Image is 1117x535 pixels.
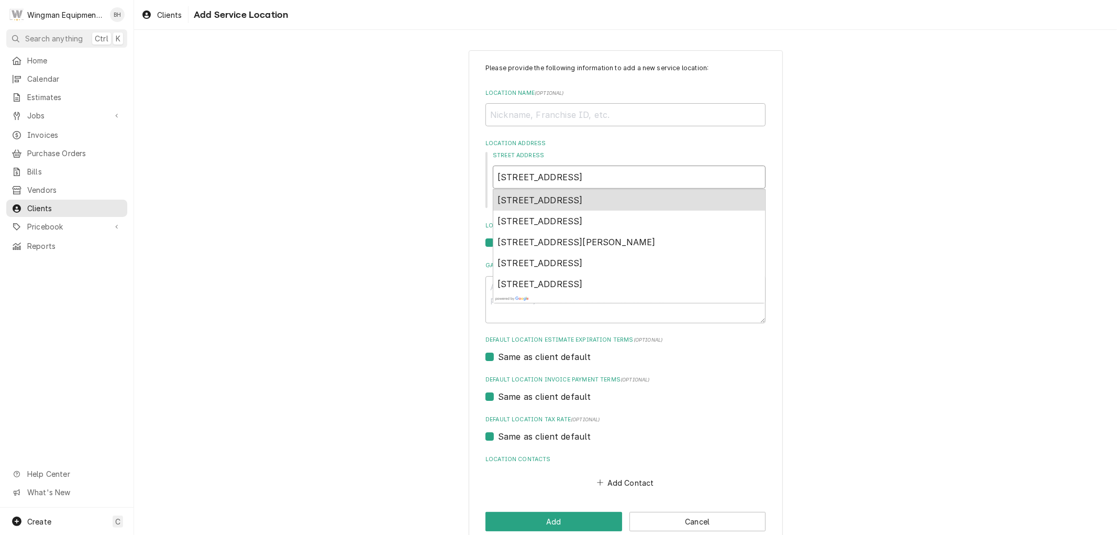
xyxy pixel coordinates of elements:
[27,184,122,195] span: Vendors
[485,139,766,209] div: Location Address
[137,6,186,24] a: Clients
[497,258,583,268] span: [STREET_ADDRESS]
[485,512,766,531] div: Button Group
[6,218,127,235] a: Go to Pricebook
[485,512,766,531] div: Button Group Row
[485,89,766,97] label: Location Name
[27,241,122,252] span: Reports
[27,110,106,121] span: Jobs
[157,9,182,20] span: Clients
[27,73,122,84] span: Calendar
[27,203,122,214] span: Clients
[485,336,766,344] label: Default Location Estimate Expiration Terms
[27,517,51,526] span: Create
[595,475,656,490] button: Add Contact
[27,92,122,103] span: Estimates
[191,8,288,22] span: Add Service Location
[27,166,122,177] span: Bills
[485,89,766,126] div: Location Name
[634,337,663,343] span: (optional)
[6,181,127,199] a: Vendors
[485,222,766,230] label: Location Billing Address
[6,70,127,88] a: Calendar
[497,279,583,289] span: [STREET_ADDRESS]
[497,195,583,205] span: [STREET_ADDRESS]
[27,487,121,498] span: What's New
[25,33,83,44] span: Search anything
[95,33,108,44] span: Ctrl
[485,261,766,270] label: Gate Codes, Hazards, etc.
[485,222,766,248] div: Location Billing Address
[485,103,766,126] input: Nickname, Franchise ID, etc.
[27,148,122,159] span: Purchase Orders
[485,455,766,464] label: Location Contacts
[6,145,127,162] a: Purchase Orders
[116,33,120,44] span: K
[497,216,583,226] span: [STREET_ADDRESS]
[485,376,766,384] label: Default Location Invoice Payment Terms
[6,126,127,144] a: Invoices
[27,55,122,66] span: Home
[493,151,766,160] label: Street Address
[6,29,127,48] button: Search anythingCtrlK
[27,221,106,232] span: Pricebook
[498,390,591,403] label: Same as client default
[493,151,766,209] div: Street Address
[497,237,656,247] span: [STREET_ADDRESS][PERSON_NAME]
[110,7,125,22] div: Brady Hale's Avatar
[485,261,766,323] div: Gate Codes, Hazards, etc.
[485,63,766,73] p: Please provide the following information to add a new service location:
[498,430,591,443] label: Same as client default
[6,52,127,69] a: Home
[495,297,529,301] img: powered_by_google_on_white_hdpi.png
[485,336,766,363] div: Default Location Estimate Expiration Terms
[6,200,127,217] a: Clients
[6,484,127,501] a: Go to What's New
[6,107,127,124] a: Go to Jobs
[9,7,24,22] div: Wingman Equipment Solutions's Avatar
[110,7,125,22] div: BH
[571,417,600,422] span: (optional)
[6,465,127,483] a: Go to Help Center
[485,63,766,490] div: Service Location Create/Update Form
[485,416,766,442] div: Default Location Tax Rate
[485,512,622,531] button: Add
[9,7,24,22] div: W
[485,139,766,148] label: Location Address
[27,468,121,479] span: Help Center
[621,377,650,383] span: (optional)
[6,237,127,255] a: Reports
[629,512,766,531] button: Cancel
[535,90,564,96] span: ( optional )
[6,163,127,180] a: Bills
[6,89,127,106] a: Estimates
[485,455,766,490] div: Location Contacts
[498,351,591,363] label: Same as client default
[27,129,122,140] span: Invoices
[115,516,120,527] span: C
[485,416,766,424] label: Default Location Tax Rate
[485,376,766,402] div: Default Location Invoice Payment Terms
[27,9,104,20] div: Wingman Equipment Solutions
